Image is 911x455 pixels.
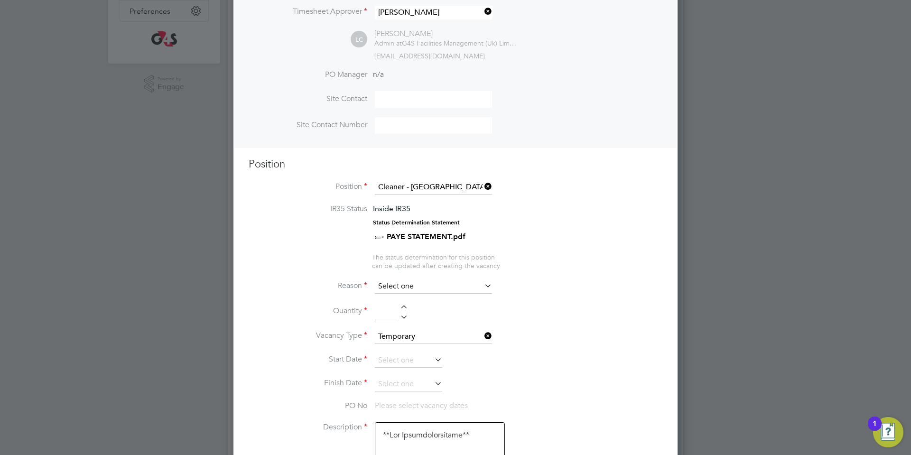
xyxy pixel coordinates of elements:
[374,39,402,47] span: Admin at
[387,232,465,241] a: PAYE STATEMENT.pdf
[249,70,367,80] label: PO Manager
[375,377,442,391] input: Select one
[373,204,410,213] span: Inside IR35
[249,354,367,364] label: Start Date
[249,158,662,171] h3: Position
[249,401,367,411] label: PO No
[249,120,367,130] label: Site Contact Number
[374,29,517,39] div: [PERSON_NAME]
[249,378,367,388] label: Finish Date
[375,401,468,410] span: Please select vacancy dates
[249,94,367,104] label: Site Contact
[375,279,492,294] input: Select one
[375,180,492,195] input: Search for...
[873,417,903,447] button: Open Resource Center, 1 new notification
[249,281,367,291] label: Reason
[249,182,367,192] label: Position
[374,39,517,47] div: G4S Facilities Management (Uk) Limited
[375,330,492,344] input: Select one
[375,6,492,19] input: Search for...
[249,306,367,316] label: Quantity
[373,219,460,226] strong: Status Determination Statement
[249,204,367,214] label: IR35 Status
[373,70,384,79] span: n/a
[249,422,367,432] label: Description
[351,31,367,48] span: LC
[375,353,442,368] input: Select one
[249,7,367,17] label: Timesheet Approver
[374,52,485,60] span: [EMAIL_ADDRESS][DOMAIN_NAME]
[873,424,877,436] div: 1
[372,253,500,270] span: The status determination for this position can be updated after creating the vacancy
[249,331,367,341] label: Vacancy Type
